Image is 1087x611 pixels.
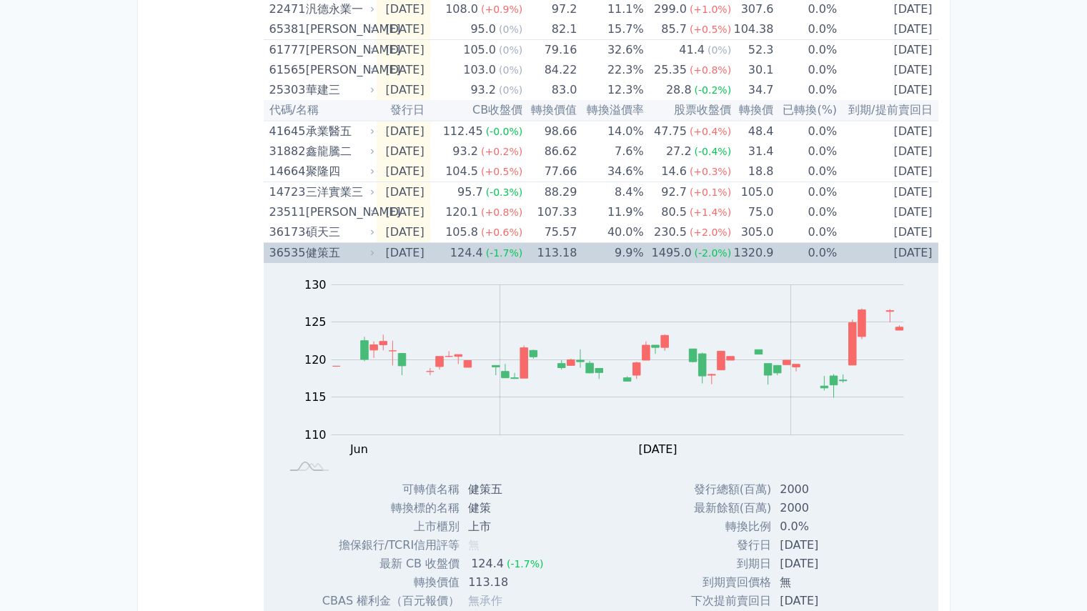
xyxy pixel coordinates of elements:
div: 120.1 [442,202,481,222]
div: [PERSON_NAME] [306,40,372,60]
div: 124.4 [447,243,486,263]
tspan: 125 [304,315,327,329]
td: [DATE] [837,182,938,203]
span: (0%) [708,44,731,56]
span: (-0.4%) [695,146,732,157]
div: [PERSON_NAME] [306,60,372,80]
div: 14723 [269,182,302,202]
td: 105.0 [731,182,773,203]
span: (+0.6%) [481,227,522,238]
td: [DATE] [837,243,938,264]
td: 7.6% [577,141,643,162]
span: (+0.2%) [481,146,522,157]
div: 聊天小工具 [1016,542,1087,611]
th: 已轉換(%) [773,100,837,121]
td: 98.66 [522,121,577,141]
span: (-0.0%) [486,126,523,137]
td: 75.0 [731,202,773,222]
div: 承業醫五 [306,121,372,141]
div: 28.8 [663,80,695,100]
div: 61565 [269,60,302,80]
td: 77.66 [522,162,577,182]
td: 最新餘額(百萬) [680,499,771,517]
div: 85.7 [658,19,690,39]
tspan: Jun [349,442,368,456]
span: (0%) [499,84,522,96]
td: [DATE] [377,182,430,203]
div: 14.6 [658,162,690,182]
th: 發行日 [377,100,430,121]
td: 113.18 [522,243,577,264]
g: Chart [297,278,925,456]
span: (+0.5%) [481,166,522,177]
span: (+0.9%) [481,4,522,15]
td: 1320.9 [731,243,773,264]
td: 0.0% [773,40,837,61]
tspan: 120 [304,353,327,367]
td: [DATE] [837,202,938,222]
span: (+0.4%) [690,126,731,137]
td: 0.0% [773,243,837,264]
div: 25.35 [651,60,690,80]
span: (+1.4%) [690,207,731,218]
th: 轉換溢價率 [577,100,643,121]
span: (0%) [499,24,522,35]
td: 到期日 [680,555,771,573]
tspan: 130 [304,278,327,292]
td: 0.0% [773,182,837,203]
td: 83.0 [522,80,577,100]
td: 0.0% [771,517,879,536]
td: 0.0% [773,80,837,100]
span: (-0.3%) [486,187,523,198]
td: [DATE] [771,592,879,610]
td: 113.18 [460,573,562,592]
span: (0%) [499,64,522,76]
td: [DATE] [837,141,938,162]
td: 48.4 [731,121,773,141]
td: 18.8 [731,162,773,182]
td: 9.9% [577,243,643,264]
td: 31.4 [731,141,773,162]
span: (0%) [499,44,522,56]
td: 84.22 [522,60,577,80]
td: [DATE] [837,19,938,40]
td: 15.7% [577,19,643,40]
td: 轉換比例 [680,517,771,536]
span: (+0.8%) [481,207,522,218]
div: [PERSON_NAME] [306,202,372,222]
td: 104.38 [731,19,773,40]
td: 86.62 [522,141,577,162]
td: 79.16 [522,40,577,61]
td: 34.7 [731,80,773,100]
td: 52.3 [731,40,773,61]
div: 14664 [269,162,302,182]
div: 36173 [269,222,302,242]
div: 41.4 [676,40,708,60]
span: (+2.0%) [690,227,731,238]
td: 82.1 [522,19,577,40]
td: 0.0% [773,60,837,80]
tspan: 110 [304,428,327,442]
td: [DATE] [771,536,879,555]
td: 上市 [460,517,562,536]
td: 0.0% [773,121,837,141]
span: 無承作 [468,594,502,607]
td: [DATE] [837,40,938,61]
td: 0.0% [773,222,837,243]
td: 擔保銀行/TCRI信用評等 [322,536,460,555]
span: (+0.5%) [690,24,731,35]
div: 105.0 [460,40,499,60]
div: 104.5 [442,162,481,182]
td: 到期賣回價格 [680,573,771,592]
td: [DATE] [837,80,938,100]
div: 健策五 [306,243,372,263]
td: 健策 [460,499,562,517]
td: [DATE] [837,162,938,182]
div: 95.7 [455,182,486,202]
td: 健策五 [460,480,562,499]
span: (+0.1%) [690,187,731,198]
span: (+1.0%) [690,4,731,15]
div: 27.2 [663,141,695,162]
td: [DATE] [377,60,430,80]
td: 可轉債名稱 [322,480,460,499]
